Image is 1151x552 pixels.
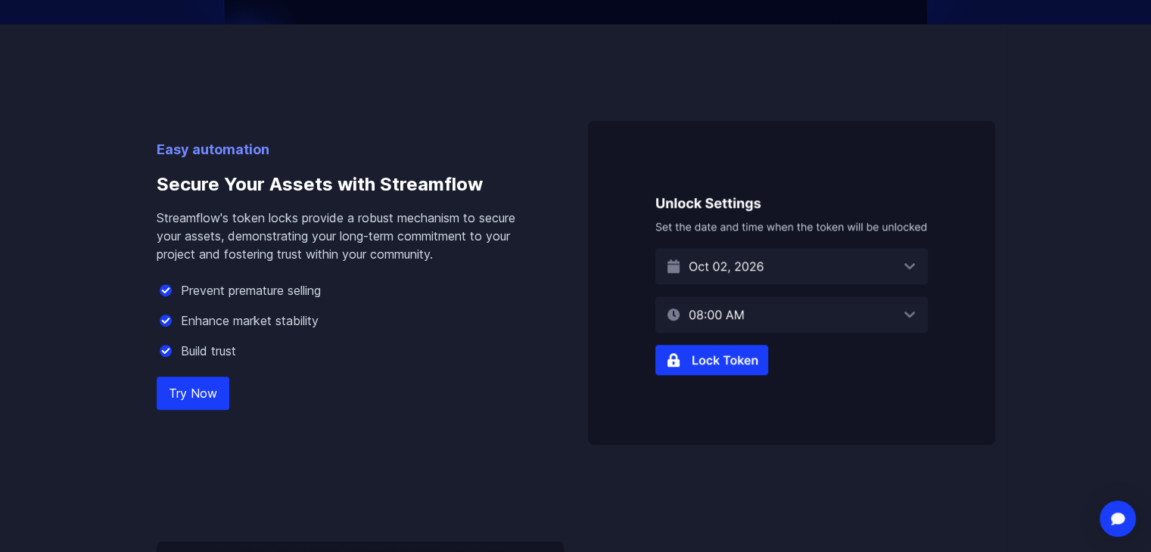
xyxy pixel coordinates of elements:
[181,342,236,360] p: Build trust
[181,312,319,330] p: Enhance market stability
[1100,501,1136,537] div: Open Intercom Messenger
[157,139,540,160] p: Easy automation
[157,377,229,410] a: Try Now
[588,121,995,445] img: Secure Your Assets with Streamflow
[157,209,540,263] p: Streamflow's token locks provide a robust mechanism to secure your assets, demonstrating your lon...
[181,281,321,299] p: Prevent premature selling
[157,160,540,209] h3: Secure Your Assets with Streamflow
